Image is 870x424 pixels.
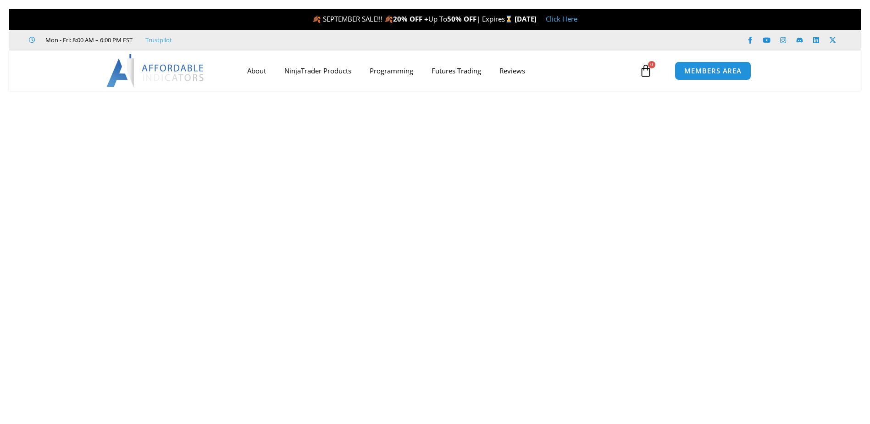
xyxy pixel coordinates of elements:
[145,34,172,45] a: Trustpilot
[106,54,205,87] img: LogoAI | Affordable Indicators – NinjaTrader
[546,14,577,23] a: Click Here
[675,61,751,80] a: MEMBERS AREA
[422,60,490,81] a: Futures Trading
[312,14,515,23] span: 🍂 SEPTEMBER SALE!!! 🍂 Up To | Expires
[447,14,477,23] strong: 50% OFF
[626,57,666,84] a: 0
[393,14,428,23] strong: 20% OFF +
[515,14,537,23] strong: [DATE]
[360,60,422,81] a: Programming
[238,60,637,81] nav: Menu
[648,61,655,68] span: 0
[684,67,742,74] span: MEMBERS AREA
[43,34,133,45] span: Mon - Fri: 8:00 AM – 6:00 PM EST
[275,60,360,81] a: NinjaTrader Products
[238,60,275,81] a: About
[505,16,512,22] img: ⌛
[490,60,534,81] a: Reviews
